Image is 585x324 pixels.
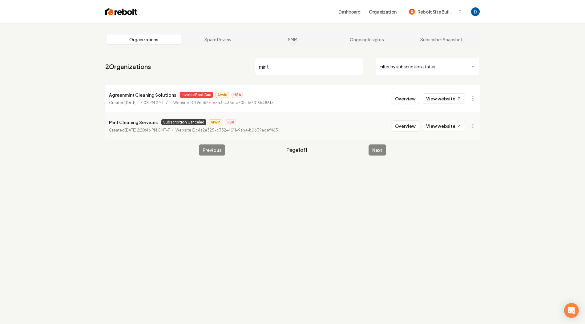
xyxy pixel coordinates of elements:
p: Agreenmint Cleaning Solutions [109,91,176,99]
input: Search by name or ID [255,58,363,75]
span: Arwin [209,119,222,125]
a: View website [423,121,465,131]
button: Organization [365,6,400,17]
span: Subscription Canceled [161,119,206,125]
span: Invoice Past Due [180,92,213,98]
button: Overview [392,93,419,104]
a: Ongoing Insights [330,34,404,44]
a: Subscriber Snapshot [404,34,478,44]
span: HSA [225,119,236,125]
time: [DATE] 2:20:46 PM GMT-7 [125,128,170,132]
a: Organizations [107,34,181,44]
img: Rebolt Site Builder [409,9,415,15]
span: Rebolt Site Builder [418,9,455,15]
span: Page 1 of 1 [286,146,307,154]
p: Created [109,100,168,106]
span: Arwin [216,92,229,98]
time: [DATE] 1:17:08 PM GMT-7 [125,100,168,105]
img: Rebolt Logo [105,7,138,16]
a: SMM [255,34,330,44]
p: Website ID c4a2e325-c332-4011-9aba-b0639adef465 [175,127,278,133]
a: View website [423,93,465,104]
a: 2Organizations [105,62,151,71]
a: Spam Review [181,34,256,44]
div: Open Intercom Messenger [564,303,579,318]
p: Created [109,127,170,133]
button: Overview [392,120,419,132]
button: Open user button [471,7,480,16]
p: Mint Cleaning Services [109,119,158,126]
p: Website ID ff9ceb27-e5a3-433c-a70b-1e70165486f3 [173,100,274,106]
span: HSA [232,92,243,98]
img: David Rice [471,7,480,16]
a: Dashboard [339,9,360,15]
